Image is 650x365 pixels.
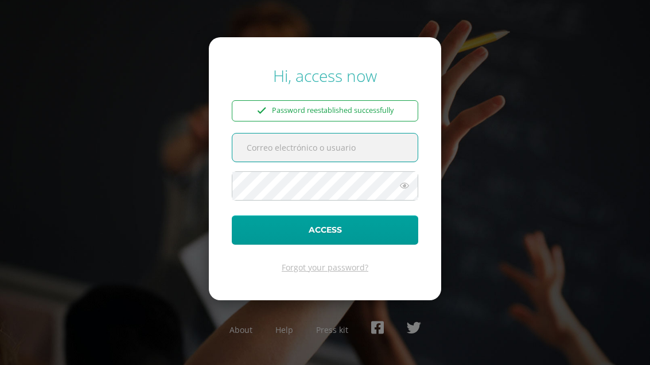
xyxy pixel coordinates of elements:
a: Help [275,324,293,335]
a: Press kit [316,324,348,335]
div: Password reestablished successfully [232,100,418,121]
button: Access [232,215,418,245]
div: Hi, access now [232,65,418,87]
a: Forgot your password? [282,262,368,273]
a: About [229,324,252,335]
input: Correo electrónico o usuario [232,134,418,162]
